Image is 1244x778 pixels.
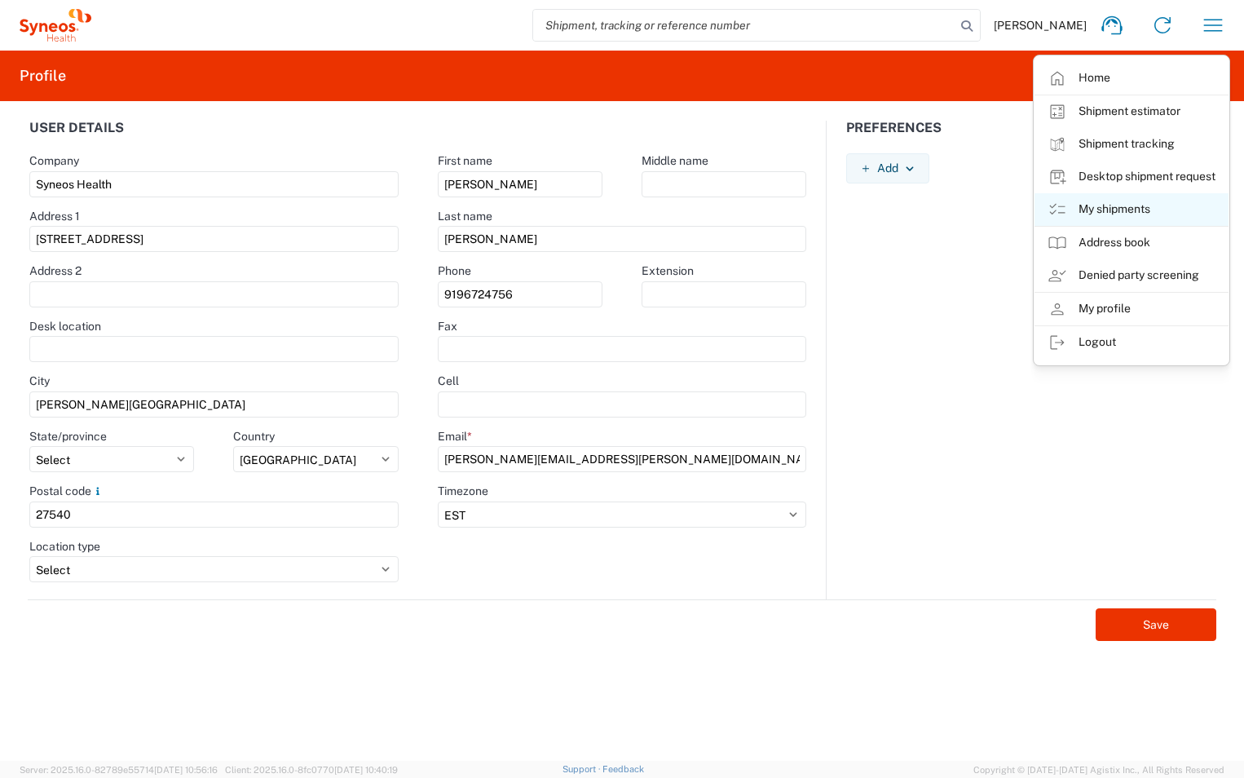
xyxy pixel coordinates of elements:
[1034,227,1229,259] a: Address book
[438,484,488,498] label: Timezone
[1034,128,1229,161] a: Shipment tracking
[29,153,79,168] label: Company
[438,319,457,334] label: Fax
[29,374,50,388] label: City
[1034,62,1229,95] a: Home
[438,209,492,223] label: Last name
[438,153,492,168] label: First name
[1034,259,1229,292] a: Denied party screening
[438,429,472,444] label: Email
[225,765,398,775] span: Client: 2025.16.0-8fc0770
[29,429,107,444] label: State/province
[1034,161,1229,193] a: Desktop shipment request
[29,209,80,223] label: Address 1
[846,153,929,183] button: Add
[1034,293,1229,325] a: My profile
[1034,193,1229,226] a: My shipments
[10,121,418,153] div: User details
[29,263,82,278] label: Address 2
[233,429,275,444] label: Country
[20,765,218,775] span: Server: 2025.16.0-82789e55714
[602,764,644,774] a: Feedback
[29,539,100,554] label: Location type
[334,765,398,775] span: [DATE] 10:40:19
[1096,608,1216,641] button: Save
[994,18,1087,33] span: [PERSON_NAME]
[827,121,1235,153] div: Preferences
[642,263,694,278] label: Extension
[533,10,955,41] input: Shipment, tracking or reference number
[973,763,1224,777] span: Copyright © [DATE]-[DATE] Agistix Inc., All Rights Reserved
[1034,95,1229,128] a: Shipment estimator
[29,484,104,498] label: Postal code
[438,263,471,278] label: Phone
[20,66,66,86] h2: Profile
[642,153,708,168] label: Middle name
[1034,326,1229,359] a: Logout
[154,765,218,775] span: [DATE] 10:56:16
[29,319,101,334] label: Desk location
[562,764,603,774] a: Support
[438,374,459,388] label: Cell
